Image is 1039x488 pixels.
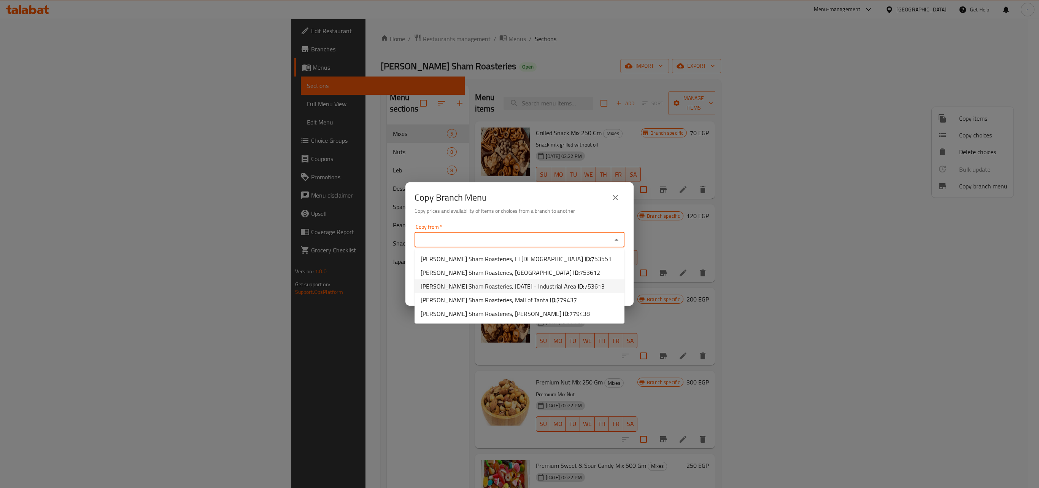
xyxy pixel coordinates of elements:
b: ID: [585,253,591,265]
b: ID: [578,281,584,292]
span: [PERSON_NAME] Sham Roasteries, [GEOGRAPHIC_DATA] [421,268,600,277]
button: Close [611,234,622,245]
span: [PERSON_NAME] Sham Roasteries, [PERSON_NAME] [421,309,590,318]
span: 753612 [580,267,600,278]
span: [PERSON_NAME] Sham Roasteries, [DATE] - Industrial Area [421,282,605,291]
b: ID: [563,308,569,319]
span: 753551 [591,253,612,265]
span: [PERSON_NAME] Sham Roasteries, Mall of Tanta [421,295,577,305]
span: 779437 [556,294,577,306]
button: close [606,188,624,207]
span: 753613 [584,281,605,292]
span: 779438 [569,308,590,319]
h2: Copy Branch Menu [415,191,487,204]
b: ID: [550,294,556,306]
h6: Copy prices and availability of items or choices from a branch to another [415,207,624,215]
span: [PERSON_NAME] Sham Roasteries, El [DEMOGRAPHIC_DATA] [421,254,612,263]
b: ID: [573,267,580,278]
